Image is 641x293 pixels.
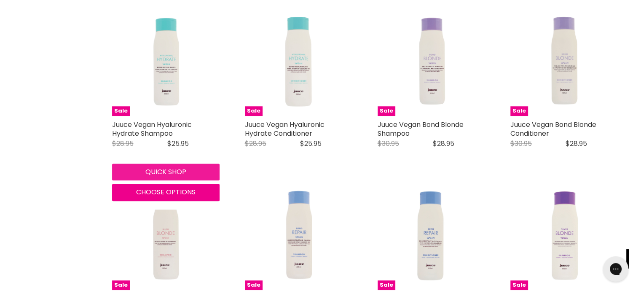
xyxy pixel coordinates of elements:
[112,184,220,201] button: Choose options
[510,280,528,290] span: Sale
[510,106,528,116] span: Sale
[141,8,190,116] img: Juuce Vegan Hyaluronic Hydrate Shampoo
[378,106,395,116] span: Sale
[510,120,596,138] a: Juuce Vegan Bond Blonde Conditioner
[112,106,130,116] span: Sale
[599,253,633,285] iframe: Gorgias live chat messenger
[510,139,532,148] span: $30.95
[136,187,196,197] span: Choose options
[272,8,325,116] img: Juuce Vegan Hyaluronic Hydrate Conditioner
[112,280,130,290] span: Sale
[245,139,266,148] span: $28.95
[408,183,454,290] img: Juuce Vegan Bond Repair Conditioner
[510,8,618,116] a: Juuce Vegan Bond Blonde Conditioner Sale
[540,183,588,290] img: Juuce Vegan Silver Blonde Shampoo
[510,183,618,290] a: Juuce Vegan Silver Blonde Shampoo Sale
[167,139,189,148] span: $25.95
[539,8,589,116] img: Juuce Vegan Bond Blonde Conditioner
[378,120,464,138] a: Juuce Vegan Bond Blonde Shampoo
[112,120,192,138] a: Juuce Vegan Hyaluronic Hydrate Shampoo
[112,183,220,290] a: Juuce Vegan Blush Blonde Shampoo Sale
[245,106,263,116] span: Sale
[433,139,454,148] span: $28.95
[245,120,325,138] a: Juuce Vegan Hyaluronic Hydrate Conditioner
[300,139,322,148] span: $25.95
[378,280,395,290] span: Sale
[112,8,220,116] a: Juuce Vegan Hyaluronic Hydrate Shampoo Sale
[245,8,352,116] a: Juuce Vegan Hyaluronic Hydrate Conditioner Sale
[245,280,263,290] span: Sale
[141,183,190,290] img: Juuce Vegan Blush Blonde Shampoo
[566,139,587,148] span: $28.95
[378,183,485,290] a: Juuce Vegan Bond Repair Conditioner Sale
[378,139,399,148] span: $30.95
[245,183,352,290] a: Juuce Vegan Bond Repair Shampoo Sale
[112,139,134,148] span: $28.95
[408,8,455,116] img: Juuce Vegan Bond Blonde Shampoo
[112,164,220,180] button: Quick shop
[274,183,323,290] img: Juuce Vegan Bond Repair Shampoo
[378,8,485,116] a: Juuce Vegan Bond Blonde Shampoo Sale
